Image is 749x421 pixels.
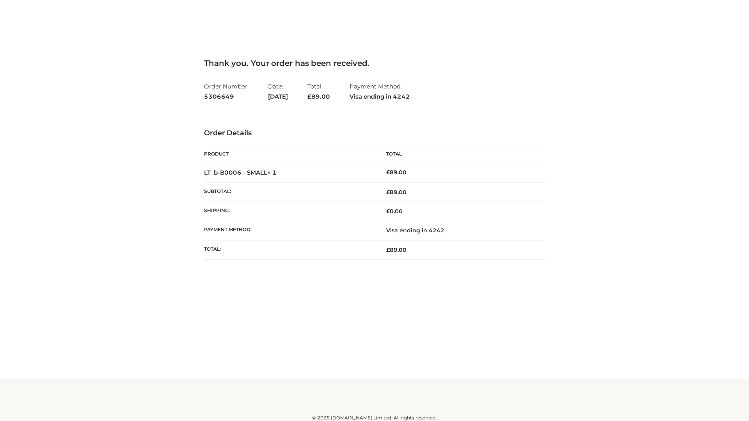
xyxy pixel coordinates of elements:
span: £ [307,93,311,100]
span: £ [386,208,390,215]
th: Total [374,145,545,163]
span: 89.00 [386,246,406,253]
strong: LT_b-B0006 - SMALL [204,169,277,176]
th: Payment method: [204,221,374,240]
span: £ [386,246,390,253]
bdi: 0.00 [386,208,403,215]
strong: Visa ending in 4242 [350,92,410,102]
span: £ [386,169,390,176]
th: Shipping: [204,202,374,221]
strong: [DATE] [268,92,288,102]
li: Date: [268,80,288,103]
bdi: 89.00 [386,169,406,176]
strong: × 1 [267,169,277,176]
th: Subtotal: [204,182,374,202]
li: Total: [307,80,330,103]
td: Visa ending in 4242 [374,221,545,240]
h3: Order Details [204,129,545,138]
li: Order Number: [204,80,248,103]
span: 89.00 [307,93,330,100]
th: Total: [204,240,374,259]
span: 89.00 [386,189,406,196]
li: Payment Method: [350,80,410,103]
strong: 5306649 [204,92,248,102]
h3: Thank you. Your order has been received. [204,58,545,68]
th: Product [204,145,374,163]
span: £ [386,189,390,196]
